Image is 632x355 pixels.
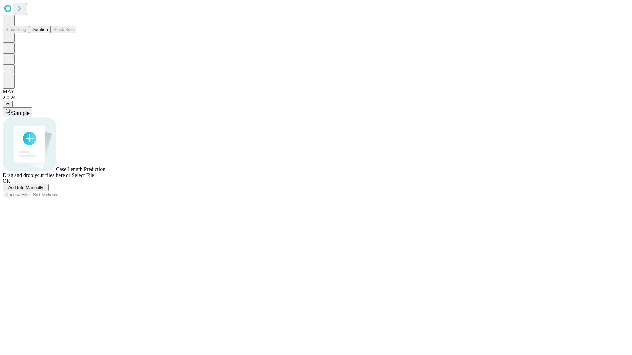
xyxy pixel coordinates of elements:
[5,102,10,106] span: @
[8,185,43,190] span: Add Info Manually
[29,26,51,33] button: Duration
[3,89,629,95] div: MAY
[3,95,629,101] div: 2.0.241
[3,26,29,33] button: Smoothing
[51,26,76,33] button: Block Size
[3,178,10,184] span: OR
[3,107,32,117] button: Sample
[12,110,30,116] span: Sample
[3,184,49,191] button: Add Info Manually
[3,101,13,107] button: @
[56,166,105,172] span: Case Length Prediction
[72,172,94,178] span: Select File
[3,172,70,178] span: Drag and drop your files here or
